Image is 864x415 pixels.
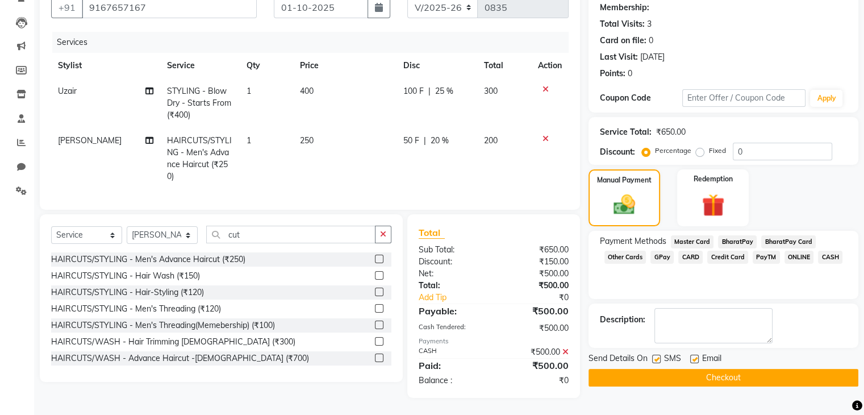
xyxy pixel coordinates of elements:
[51,319,275,331] div: HAIRCUTS/STYLING - Men's Threading(Memebership) (₹100)
[494,244,577,256] div: ₹650.00
[647,18,652,30] div: 3
[419,337,569,346] div: Payments
[206,226,375,243] input: Search or Scan
[702,352,721,367] span: Email
[300,86,314,96] span: 400
[51,287,204,298] div: HAIRCUTS/STYLING - Hair-Styling (₹120)
[753,251,780,264] span: PayTM
[51,270,200,282] div: HAIRCUTS/STYLING - Hair Wash (₹150)
[410,322,494,334] div: Cash Tendered:
[410,280,494,292] div: Total:
[410,268,494,280] div: Net:
[300,135,314,146] span: 250
[403,135,419,147] span: 50 F
[494,256,577,268] div: ₹150.00
[600,126,652,138] div: Service Total:
[51,53,160,78] th: Stylist
[410,375,494,387] div: Balance :
[428,85,431,97] span: |
[51,352,309,364] div: HAIRCUTS/WASH - Advance Haircut -[DEMOGRAPHIC_DATA] (₹700)
[607,192,642,217] img: _cash.svg
[410,244,494,256] div: Sub Total:
[247,86,251,96] span: 1
[396,53,477,78] th: Disc
[600,68,625,80] div: Points:
[597,175,652,185] label: Manual Payment
[240,53,293,78] th: Qty
[51,303,221,315] div: HAIRCUTS/STYLING - Men's Threading (₹120)
[588,369,858,387] button: Checkout
[58,86,77,96] span: Uzair
[494,359,577,372] div: ₹500.00
[167,135,232,181] span: HAIRCUTS/STYLING - Men's Advance Haircut (₹250)
[682,89,806,107] input: Enter Offer / Coupon Code
[410,359,494,372] div: Paid:
[761,235,816,248] span: BharatPay Card
[628,68,632,80] div: 0
[477,53,531,78] th: Total
[160,53,240,78] th: Service
[494,346,577,358] div: ₹500.00
[494,322,577,334] div: ₹500.00
[484,86,498,96] span: 300
[656,126,686,138] div: ₹650.00
[600,51,638,63] div: Last Visit:
[484,135,498,146] span: 200
[293,53,396,78] th: Price
[600,35,646,47] div: Card on file:
[707,251,748,264] span: Credit Card
[494,375,577,387] div: ₹0
[52,32,577,53] div: Services
[494,268,577,280] div: ₹500.00
[655,146,691,156] label: Percentage
[718,235,757,248] span: BharatPay
[410,346,494,358] div: CASH
[671,235,714,248] span: Master Card
[810,90,842,107] button: Apply
[494,280,577,292] div: ₹500.00
[600,146,635,158] div: Discount:
[818,251,842,264] span: CASH
[695,191,732,219] img: _gift.svg
[51,336,295,348] div: HAIRCUTS/WASH - Hair Trimming [DEMOGRAPHIC_DATA] (₹300)
[694,174,733,184] label: Redemption
[588,352,648,367] span: Send Details On
[604,251,646,264] span: Other Cards
[424,135,426,147] span: |
[58,135,122,146] span: [PERSON_NAME]
[709,146,726,156] label: Fixed
[410,292,507,304] a: Add Tip
[410,304,494,318] div: Payable:
[678,251,703,264] span: CARD
[51,254,245,265] div: HAIRCUTS/STYLING - Men's Advance Haircut (₹250)
[600,92,682,104] div: Coupon Code
[600,18,645,30] div: Total Visits:
[649,35,653,47] div: 0
[650,251,674,264] span: GPay
[419,227,445,239] span: Total
[167,86,231,120] span: STYLING - Blow Dry - Starts From (₹400)
[494,304,577,318] div: ₹500.00
[435,85,453,97] span: 25 %
[431,135,449,147] span: 20 %
[247,135,251,146] span: 1
[664,352,681,367] span: SMS
[784,251,814,264] span: ONLINE
[410,256,494,268] div: Discount:
[507,292,577,304] div: ₹0
[403,85,424,97] span: 100 F
[600,314,645,326] div: Description:
[600,2,649,14] div: Membership:
[531,53,569,78] th: Action
[600,235,666,247] span: Payment Methods
[640,51,665,63] div: [DATE]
